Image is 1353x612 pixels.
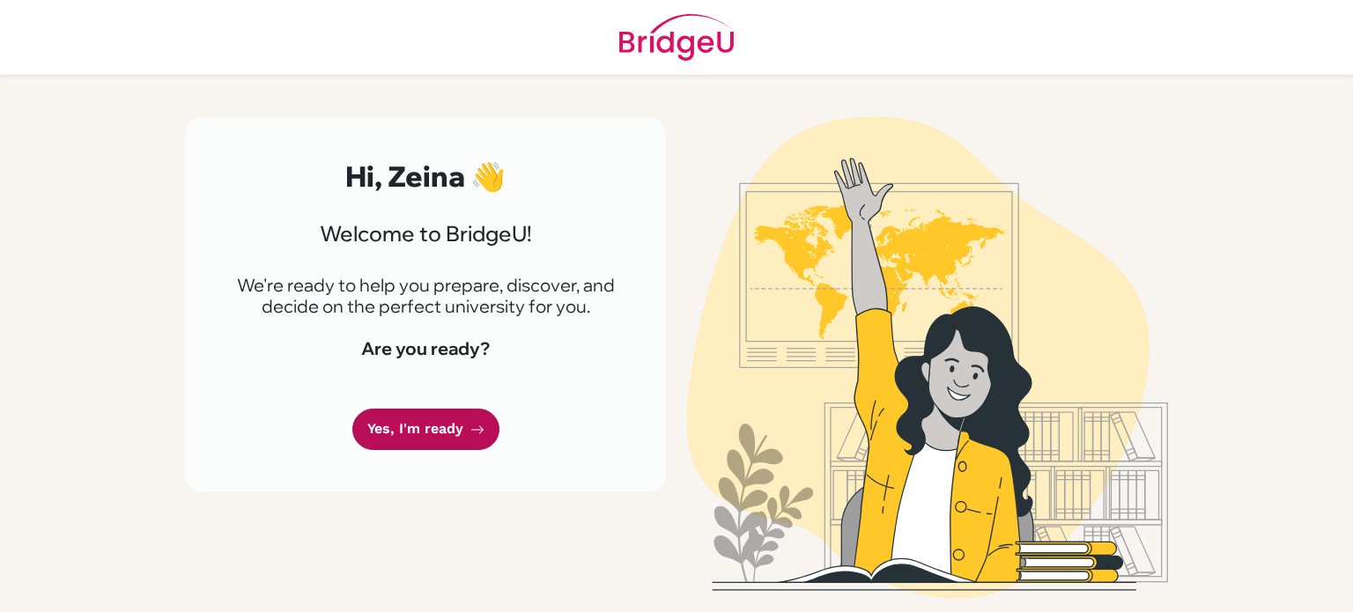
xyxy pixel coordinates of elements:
p: We're ready to help you prepare, discover, and decide on the perfect university for you. [227,275,624,317]
h4: Are you ready? [227,338,624,359]
h2: Hi, Zeina 👋 [227,159,624,193]
a: Yes, I'm ready [352,409,499,450]
h3: Welcome to BridgeU! [227,221,624,247]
